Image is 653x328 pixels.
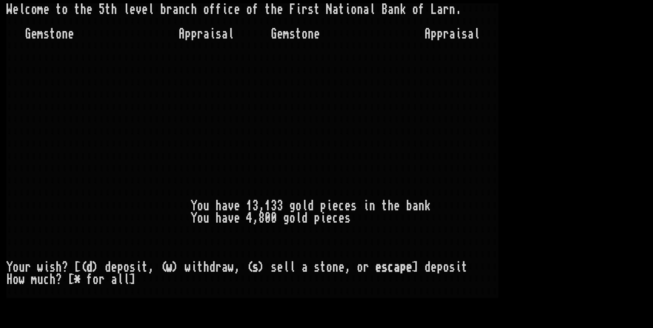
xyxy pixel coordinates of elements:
[43,28,50,40] div: s
[246,212,252,224] div: 4
[289,261,295,273] div: l
[265,212,271,224] div: 0
[437,3,443,16] div: a
[105,3,111,16] div: t
[363,200,369,212] div: i
[388,3,394,16] div: a
[259,200,265,212] div: ,
[271,212,277,224] div: 0
[302,200,308,212] div: l
[209,3,216,16] div: f
[295,28,302,40] div: t
[289,200,295,212] div: g
[203,28,209,40] div: a
[283,28,289,40] div: m
[443,3,449,16] div: r
[56,28,62,40] div: o
[99,273,105,286] div: r
[259,261,265,273] div: )
[197,212,203,224] div: o
[277,28,283,40] div: e
[314,212,320,224] div: p
[412,261,418,273] div: ]
[136,3,142,16] div: v
[25,261,31,273] div: r
[418,3,425,16] div: f
[412,3,418,16] div: o
[99,3,105,16] div: 5
[320,261,326,273] div: t
[246,200,252,212] div: 1
[13,3,19,16] div: e
[246,3,252,16] div: o
[332,212,338,224] div: c
[117,273,123,286] div: l
[246,261,252,273] div: (
[289,212,295,224] div: o
[351,200,357,212] div: s
[418,200,425,212] div: n
[185,28,191,40] div: p
[62,28,68,40] div: n
[142,3,148,16] div: e
[123,273,129,286] div: l
[437,28,443,40] div: p
[431,28,437,40] div: p
[216,261,222,273] div: r
[345,200,351,212] div: e
[203,200,209,212] div: u
[68,28,74,40] div: e
[166,261,172,273] div: w
[6,273,13,286] div: H
[148,261,154,273] div: ,
[314,261,320,273] div: s
[474,28,480,40] div: l
[37,28,43,40] div: m
[209,261,216,273] div: d
[216,3,222,16] div: f
[216,28,222,40] div: s
[43,273,50,286] div: c
[271,261,277,273] div: s
[111,261,117,273] div: e
[56,3,62,16] div: t
[50,273,56,286] div: h
[191,3,197,16] div: h
[302,28,308,40] div: o
[228,3,234,16] div: c
[129,261,136,273] div: s
[394,3,400,16] div: n
[37,273,43,286] div: u
[320,200,326,212] div: p
[56,273,62,286] div: ?
[332,3,338,16] div: a
[265,200,271,212] div: 1
[13,273,19,286] div: o
[234,212,240,224] div: e
[271,28,277,40] div: G
[437,261,443,273] div: p
[443,261,449,273] div: o
[31,3,37,16] div: o
[234,261,240,273] div: ,
[93,261,99,273] div: )
[461,261,468,273] div: t
[80,3,86,16] div: h
[345,3,351,16] div: i
[86,273,93,286] div: f
[381,3,388,16] div: B
[197,200,203,212] div: o
[338,3,345,16] div: t
[86,3,93,16] div: e
[252,3,259,16] div: f
[111,273,117,286] div: a
[117,261,123,273] div: p
[295,200,302,212] div: o
[216,212,222,224] div: h
[197,261,203,273] div: t
[74,3,80,16] div: t
[308,200,314,212] div: d
[412,200,418,212] div: a
[166,3,172,16] div: r
[388,261,394,273] div: c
